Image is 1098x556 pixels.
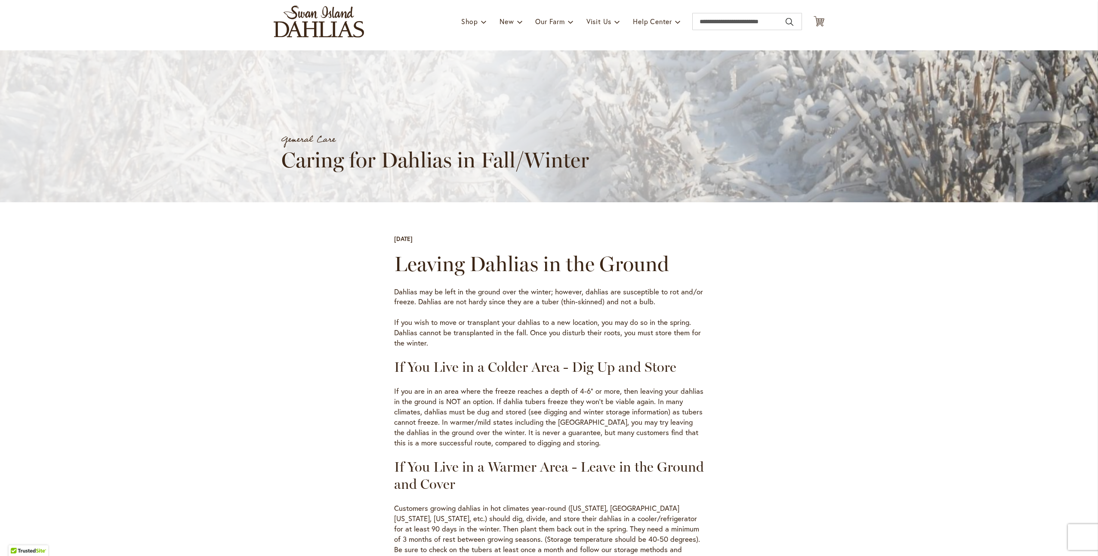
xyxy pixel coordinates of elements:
h2: Leaving Dahlias in the Ground [394,252,704,276]
span: New [500,17,514,26]
span: Our Farm [535,17,564,26]
h1: Caring for Dahlias in Fall/Winter [281,148,694,173]
div: [DATE] [394,235,413,243]
h3: If You Live in a Warmer Area - Leave in the Ground and Cover [394,458,704,493]
h3: If You Live in a Colder Area - Dig Up and Store [394,358,704,376]
a: General Care [281,131,335,148]
span: Visit Us [586,17,611,26]
a: store logo [274,6,364,37]
span: Shop [461,17,478,26]
span: Help Center [633,17,672,26]
p: If you wish to move or transplant your dahlias to a new location, you may do so in the spring. Da... [394,317,704,348]
p: Dahlias may be left in the ground over the winter; however, dahlias are susceptible to rot and/or... [394,287,704,307]
p: If you are in an area where the freeze reaches a depth of 4-6" or more, then leaving your dahlias... [394,386,704,448]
